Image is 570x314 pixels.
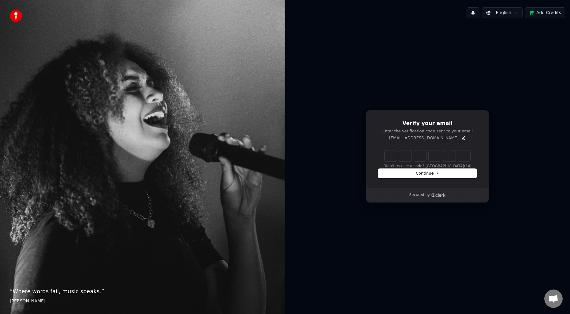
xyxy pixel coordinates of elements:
[10,287,275,296] p: “ Where words fail, music speaks. ”
[378,128,477,134] p: Enter the verification code sent to your email
[385,150,482,161] input: Enter verification code
[378,120,477,127] h1: Verify your email
[525,7,565,18] button: Add Credits
[416,171,439,176] span: Continue
[409,193,430,198] p: Secured by
[461,135,466,140] button: Edit
[378,169,477,178] button: Continue
[431,193,446,197] a: Clerk logo
[10,298,275,304] footer: [PERSON_NAME]
[10,10,22,22] img: youka
[389,135,459,141] p: [EMAIL_ADDRESS][DOMAIN_NAME]
[544,290,563,308] div: Open chat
